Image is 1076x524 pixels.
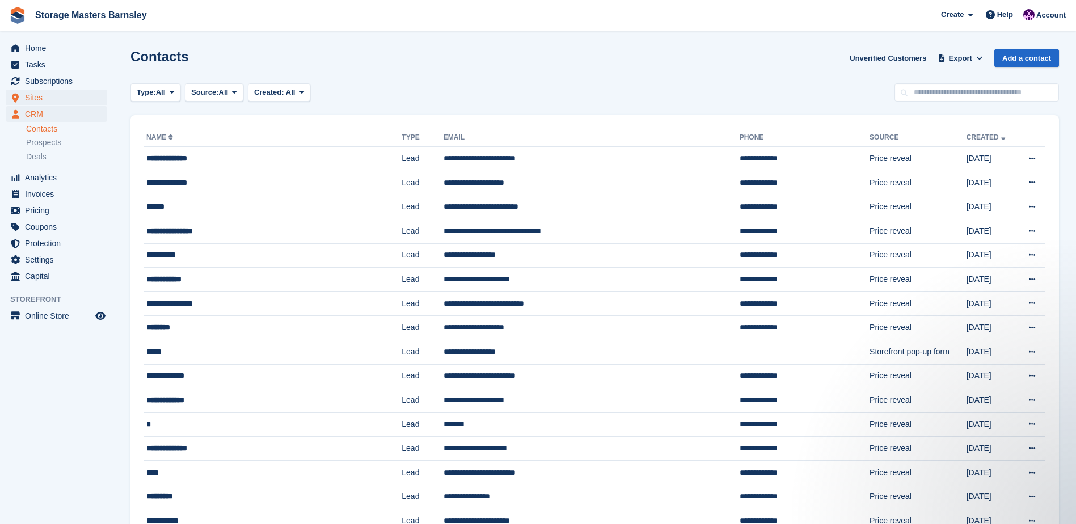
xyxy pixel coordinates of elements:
th: Phone [740,129,870,147]
a: menu [6,219,107,235]
td: Price reveal [870,412,967,437]
span: Type: [137,87,156,98]
td: Price reveal [870,316,967,340]
td: Lead [402,340,444,364]
a: menu [6,235,107,251]
a: menu [6,268,107,284]
a: Storage Masters Barnsley [31,6,151,24]
span: All [156,87,166,98]
span: Tasks [25,57,93,73]
a: Add a contact [994,49,1059,67]
span: All [286,88,296,96]
td: Price reveal [870,437,967,461]
a: menu [6,252,107,268]
button: Created: All [248,83,310,102]
td: [DATE] [967,219,1017,243]
span: Source: [191,87,218,98]
span: Deals [26,151,47,162]
td: Price reveal [870,268,967,292]
a: menu [6,170,107,185]
span: Analytics [25,170,93,185]
a: Prospects [26,137,107,149]
td: Price reveal [870,460,967,485]
th: Source [870,129,967,147]
img: stora-icon-8386f47178a22dfd0bd8f6a31ec36ba5ce8667c1dd55bd0f319d3a0aa187defe.svg [9,7,26,24]
td: Price reveal [870,219,967,243]
td: [DATE] [967,412,1017,437]
td: Price reveal [870,364,967,388]
td: Price reveal [870,171,967,195]
span: Subscriptions [25,73,93,89]
a: menu [6,186,107,202]
a: menu [6,90,107,105]
span: Create [941,9,964,20]
th: Type [402,129,444,147]
td: [DATE] [967,437,1017,461]
span: CRM [25,106,93,122]
td: Price reveal [870,147,967,171]
td: [DATE] [967,460,1017,485]
td: [DATE] [967,243,1017,268]
td: Lead [402,388,444,413]
td: [DATE] [967,268,1017,292]
td: [DATE] [967,316,1017,340]
span: Created: [254,88,284,96]
td: [DATE] [967,291,1017,316]
td: Lead [402,291,444,316]
td: Lead [402,243,444,268]
a: Preview store [94,309,107,323]
a: menu [6,106,107,122]
a: menu [6,308,107,324]
td: [DATE] [967,388,1017,413]
span: Settings [25,252,93,268]
span: Prospects [26,137,61,148]
span: Account [1036,10,1066,21]
td: Price reveal [870,485,967,509]
span: All [219,87,229,98]
td: Lead [402,195,444,219]
a: Unverified Customers [845,49,931,67]
span: Protection [25,235,93,251]
a: Created [967,133,1008,141]
span: Help [997,9,1013,20]
td: Lead [402,412,444,437]
span: Online Store [25,308,93,324]
span: Sites [25,90,93,105]
button: Type: All [130,83,180,102]
td: Lead [402,171,444,195]
td: Lead [402,268,444,292]
td: [DATE] [967,171,1017,195]
a: menu [6,57,107,73]
span: Export [949,53,972,64]
a: Name [146,133,175,141]
td: Lead [402,316,444,340]
a: menu [6,73,107,89]
span: Home [25,40,93,56]
td: Storefront pop-up form [870,340,967,364]
td: Lead [402,364,444,388]
td: [DATE] [967,485,1017,509]
td: [DATE] [967,147,1017,171]
span: Pricing [25,202,93,218]
td: Lead [402,219,444,243]
span: Invoices [25,186,93,202]
td: [DATE] [967,364,1017,388]
td: Price reveal [870,388,967,413]
span: Coupons [25,219,93,235]
td: [DATE] [967,195,1017,219]
td: Price reveal [870,243,967,268]
td: Price reveal [870,195,967,219]
a: menu [6,202,107,218]
button: Source: All [185,83,243,102]
td: [DATE] [967,340,1017,364]
th: Email [444,129,740,147]
td: Price reveal [870,291,967,316]
img: Louise Masters [1023,9,1035,20]
button: Export [935,49,985,67]
h1: Contacts [130,49,189,64]
a: Contacts [26,124,107,134]
a: menu [6,40,107,56]
td: Lead [402,460,444,485]
td: Lead [402,147,444,171]
span: Capital [25,268,93,284]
